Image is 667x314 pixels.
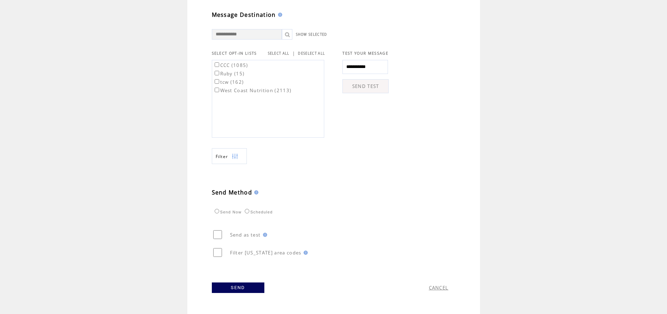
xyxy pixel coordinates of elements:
label: Send Now [213,210,242,214]
a: SHOW SELECTED [296,32,327,37]
span: | [292,50,295,56]
span: Show filters [216,153,228,159]
a: Filter [212,148,247,164]
span: Send Method [212,189,252,196]
input: Scheduled [245,209,249,213]
a: SEND [212,282,264,293]
label: CCC (1085) [213,62,248,68]
input: West Coast Nutrition (2113) [215,88,219,92]
label: Ruby (15) [213,70,245,77]
input: tcw (162) [215,79,219,84]
span: Message Destination [212,11,276,19]
input: CCC (1085) [215,62,219,67]
img: filters.png [232,149,238,164]
span: Filter [US_STATE] area codes [230,250,301,256]
label: West Coast Nutrition (2113) [213,87,292,94]
label: Scheduled [243,210,273,214]
a: SEND TEST [342,79,389,93]
a: DESELECT ALL [298,51,325,56]
img: help.gif [252,190,258,194]
label: tcw (162) [213,79,244,85]
img: help.gif [301,251,308,255]
span: Send as test [230,232,261,238]
a: SELECT ALL [268,51,290,56]
a: CANCEL [429,285,449,291]
span: TEST YOUR MESSAGE [342,51,388,56]
input: Ruby (15) [215,71,219,75]
input: Send Now [215,209,219,213]
img: help.gif [276,13,282,17]
img: help.gif [261,233,267,237]
span: SELECT OPT-IN LISTS [212,51,257,56]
